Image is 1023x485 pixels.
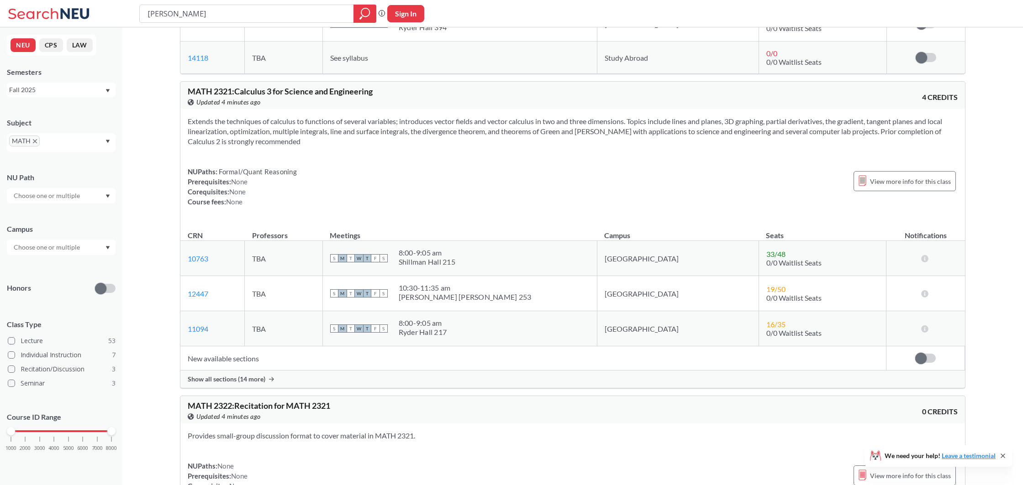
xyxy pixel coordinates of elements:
[330,289,338,297] span: S
[7,412,116,422] p: Course ID Range
[399,248,455,257] div: 8:00 - 9:05 am
[338,324,347,333] span: M
[112,364,116,374] span: 3
[597,241,759,276] td: [GEOGRAPHIC_DATA]
[48,446,59,451] span: 4000
[196,97,261,107] span: Updated 4 minutes ago
[759,221,886,241] th: Seats
[105,89,110,93] svg: Dropdown arrow
[188,116,958,146] section: Extends the techniques of calculus to functions of several variables; introduces vector fields an...
[338,289,347,297] span: M
[77,446,88,451] span: 6000
[399,318,447,328] div: 8:00 - 9:05 am
[886,221,965,241] th: Notifications
[399,257,455,266] div: Shillman Hall 215
[188,431,958,441] section: Provides small-group discussion format to cover material in MATH 2321.
[105,140,110,143] svg: Dropdown arrow
[363,254,371,262] span: T
[355,289,363,297] span: W
[63,446,74,451] span: 5000
[92,446,103,451] span: 7000
[922,92,958,102] span: 4 CREDITS
[399,328,447,337] div: Ryder Hall 217
[188,254,208,263] a: 10763
[188,289,208,298] a: 12447
[188,230,203,240] div: CRN
[363,289,371,297] span: T
[371,254,380,262] span: F
[188,167,297,207] div: NUPaths: Prerequisites: Corequisites: Course fees:
[766,49,777,57] span: 0 / 0
[942,452,996,459] a: Leave a testimonial
[330,324,338,333] span: S
[9,85,105,95] div: Fall 2025
[766,250,786,258] span: 33 / 48
[217,167,297,176] span: Formal/Quant Reasoning
[380,289,388,297] span: S
[371,324,380,333] span: F
[188,324,208,333] a: 11094
[7,67,116,77] div: Semesters
[766,57,822,66] span: 0/0 Waitlist Seats
[106,446,117,451] span: 8000
[7,188,116,203] div: Dropdown arrow
[399,23,447,32] div: Ryder Hall 394
[67,38,93,52] button: LAW
[7,118,116,128] div: Subject
[39,38,63,52] button: CPS
[8,377,116,389] label: Seminar
[353,5,376,23] div: magnifying glass
[245,221,323,241] th: Professors
[7,224,116,234] div: Campus
[766,24,822,32] span: 0/0 Waitlist Seats
[7,319,116,329] span: Class Type
[322,221,597,241] th: Meetings
[9,242,86,253] input: Choose one or multiple
[597,276,759,311] td: [GEOGRAPHIC_DATA]
[7,83,116,97] div: Fall 2025Dropdown arrow
[180,370,965,388] div: Show all sections (14 more)
[245,311,323,346] td: TBA
[7,283,31,293] p: Honors
[33,139,37,143] svg: X to remove pill
[11,38,36,52] button: NEU
[363,324,371,333] span: T
[8,335,116,347] label: Lecture
[347,289,355,297] span: T
[9,190,86,201] input: Choose one or multiple
[399,292,532,302] div: [PERSON_NAME] [PERSON_NAME] 253
[380,324,388,333] span: S
[231,472,248,480] span: None
[330,53,368,62] span: See syllabus
[226,198,243,206] span: None
[34,446,45,451] span: 3000
[355,324,363,333] span: W
[922,407,958,417] span: 0 CREDITS
[7,240,116,255] div: Dropdown arrow
[5,446,16,451] span: 1000
[196,412,261,422] span: Updated 4 minutes ago
[359,7,370,20] svg: magnifying glass
[7,133,116,152] div: MATHX to remove pillDropdown arrow
[229,188,246,196] span: None
[9,136,40,146] span: MATHX to remove pill
[180,346,886,370] td: New available sections
[766,285,786,293] span: 19 / 50
[870,470,951,481] span: View more info for this class
[399,283,532,292] div: 10:30 - 11:35 am
[188,375,265,383] span: Show all sections (14 more)
[245,276,323,311] td: TBA
[8,349,116,361] label: Individual Instruction
[330,254,338,262] span: S
[355,254,363,262] span: W
[188,86,373,96] span: MATH 2321 : Calculus 3 for Science and Engineering
[597,221,759,241] th: Campus
[188,401,330,411] span: MATH 2322 : Recitation for MATH 2321
[371,289,380,297] span: F
[105,246,110,250] svg: Dropdown arrow
[245,241,323,276] td: TBA
[766,320,786,329] span: 16 / 35
[188,20,208,28] a: 10186
[347,254,355,262] span: T
[347,324,355,333] span: T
